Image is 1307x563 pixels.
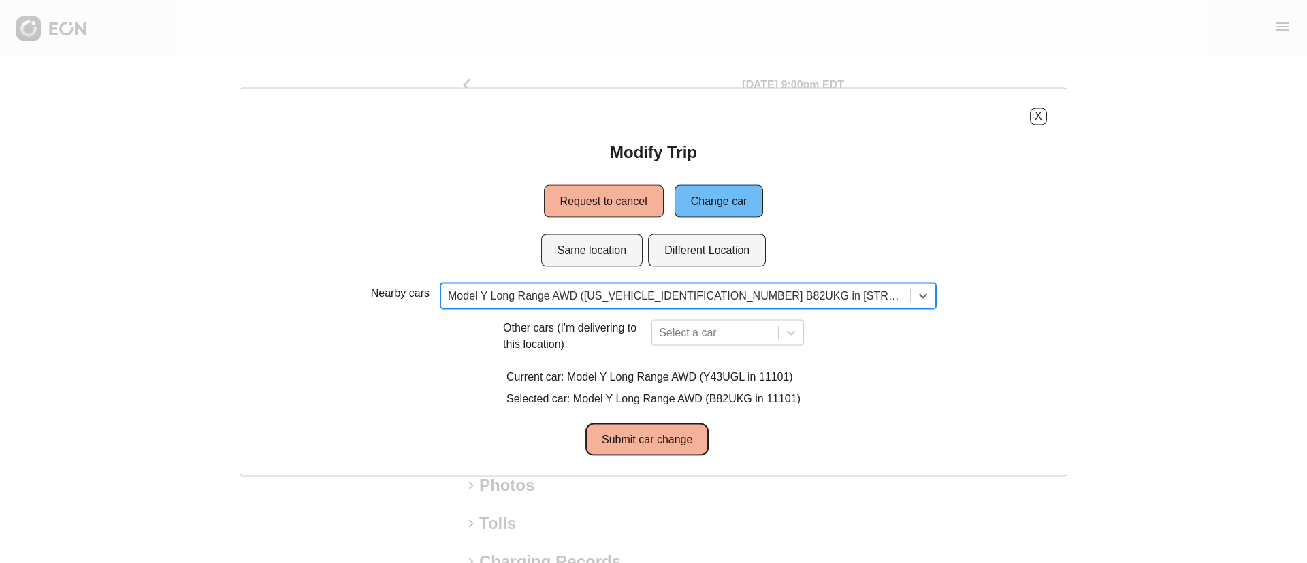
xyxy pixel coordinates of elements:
[648,234,766,266] button: Different Location
[506,390,801,406] p: Selected car: Model Y Long Range AWD (B82UKG in 11101)
[506,368,801,385] p: Current car: Model Y Long Range AWD (Y43UGL in 11101)
[544,184,664,217] button: Request to cancel
[541,234,643,266] button: Same location
[1030,108,1047,125] button: X
[675,184,764,217] button: Change car
[610,141,697,163] h2: Modify Trip
[371,285,430,301] p: Nearby cars
[503,319,646,352] p: Other cars (I'm delivering to this location)
[585,423,709,455] button: Submit car change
